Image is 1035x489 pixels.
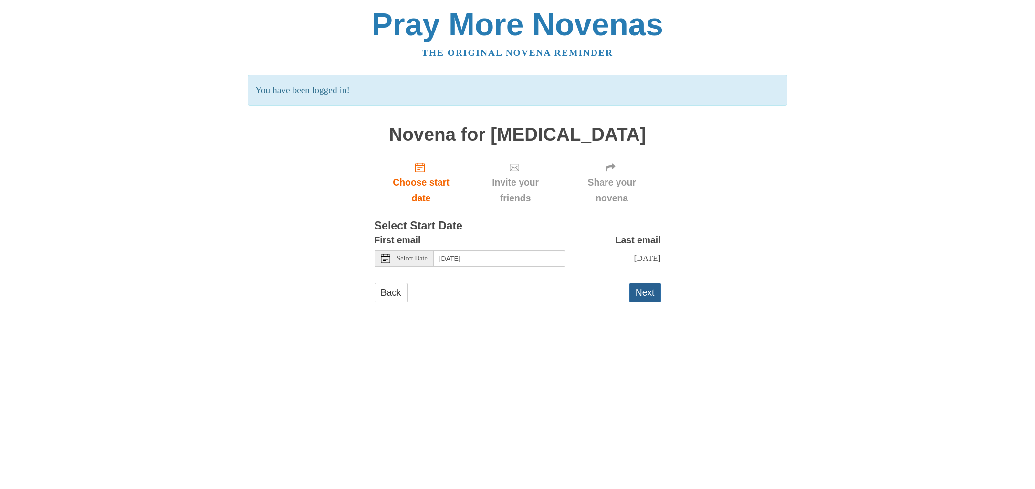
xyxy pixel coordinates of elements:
h3: Select Start Date [375,220,661,232]
input: Use the arrow keys to pick a date [434,250,565,267]
span: Invite your friends [477,175,553,206]
a: The original novena reminder [422,48,613,58]
span: Select Date [397,255,428,262]
span: Share your novena [573,175,651,206]
label: Last email [616,232,661,248]
a: Choose start date [375,154,468,211]
label: First email [375,232,421,248]
a: Back [375,283,408,302]
span: Choose start date [384,175,459,206]
p: You have been logged in! [248,75,787,106]
div: Click "Next" to confirm your start date first. [468,154,563,211]
h1: Novena for [MEDICAL_DATA] [375,125,661,145]
a: Pray More Novenas [372,7,663,42]
div: Click "Next" to confirm your start date first. [563,154,661,211]
span: [DATE] [634,253,660,263]
button: Next [629,283,661,302]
